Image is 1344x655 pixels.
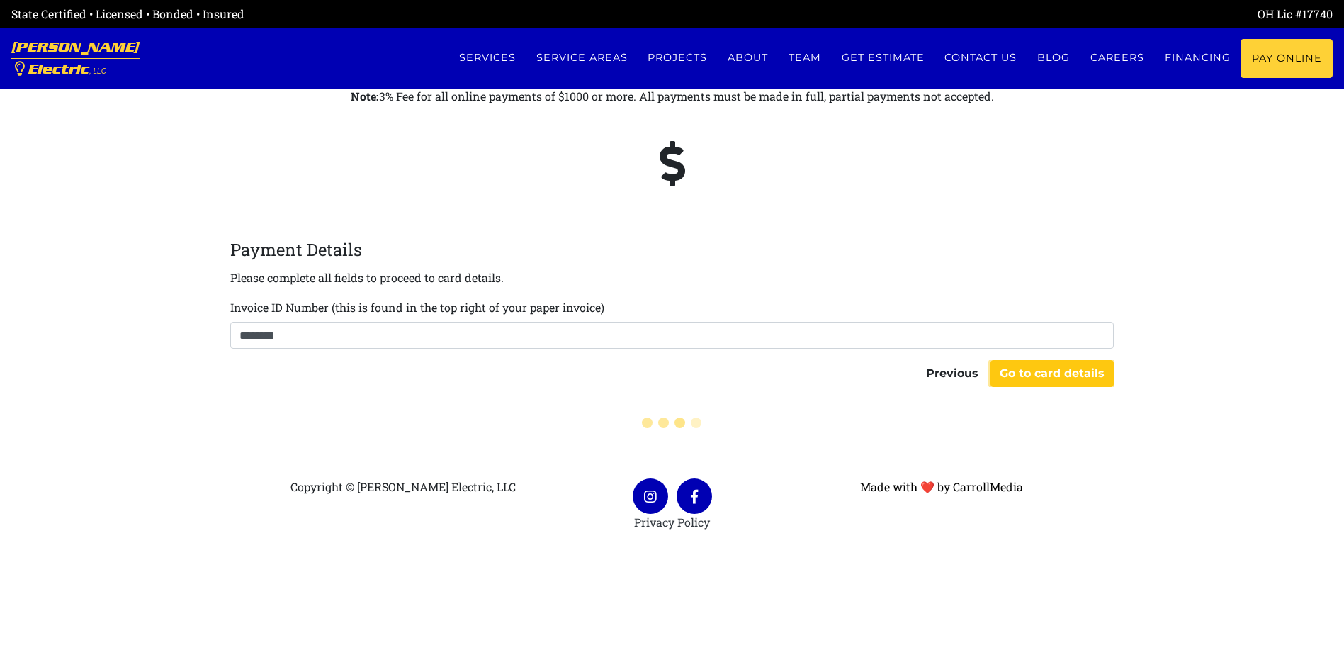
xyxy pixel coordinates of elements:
[718,39,779,77] a: About
[230,299,604,316] label: Invoice ID Number (this is found in the top right of your paper invoice)
[1080,39,1155,77] a: Careers
[779,39,832,77] a: Team
[526,39,638,77] a: Service Areas
[1154,39,1241,77] a: Financing
[230,237,1114,262] legend: Payment Details
[448,39,526,77] a: Services
[638,39,718,77] a: Projects
[290,479,516,494] span: Copyright © [PERSON_NAME] Electric, LLC
[634,515,710,530] a: Privacy Policy
[990,360,1114,387] button: Go to card details
[89,67,106,75] span: , LLC
[934,39,1027,77] a: Contact us
[1241,39,1333,78] a: Pay Online
[351,89,379,103] strong: Note:
[11,6,672,23] div: State Certified • Licensed • Bonded • Insured
[672,6,1333,23] div: OH Lic #17740
[1027,39,1080,77] a: Blog
[279,86,1066,106] p: 3% Fee for all online payments of $1000 or more. All payments must be made in full, partial payme...
[831,39,934,77] a: Get estimate
[917,360,988,387] button: Previous
[230,268,504,288] p: Please complete all fields to proceed to card details.
[11,28,140,89] a: [PERSON_NAME] Electric, LLC
[860,479,1023,494] a: Made with ❤ by CarrollMedia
